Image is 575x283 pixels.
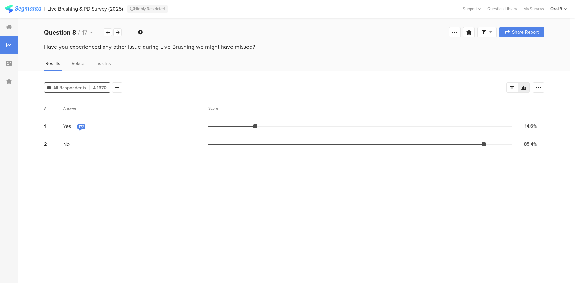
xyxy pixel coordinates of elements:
[520,6,547,12] a: My Surveys
[484,6,520,12] a: Question Library
[44,141,63,148] div: 2
[47,6,123,12] div: Live Brushing & PD Survey (2025)
[44,122,63,130] div: 1
[63,122,71,130] span: Yes
[44,105,63,111] div: #
[44,27,76,37] b: Question 8
[463,4,481,14] div: Support
[78,27,80,37] span: /
[208,105,222,111] div: Score
[512,30,539,35] span: Share Report
[82,27,87,37] span: 17
[79,124,84,129] div: 172
[44,43,544,51] div: Have you experienced any other issue during Live Brushing we might have missed?
[127,5,168,13] div: Highly Restricted
[63,141,70,148] span: No
[524,141,537,148] div: 85.4%
[93,84,107,91] span: 1370
[53,84,86,91] span: All Respondents
[44,5,45,13] div: |
[5,5,41,13] img: segmanta logo
[525,123,537,130] div: 14.6%
[550,6,562,12] div: Oral B
[63,105,76,111] div: Answer
[45,60,60,67] span: Results
[95,60,111,67] span: Insights
[72,60,84,67] span: Relate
